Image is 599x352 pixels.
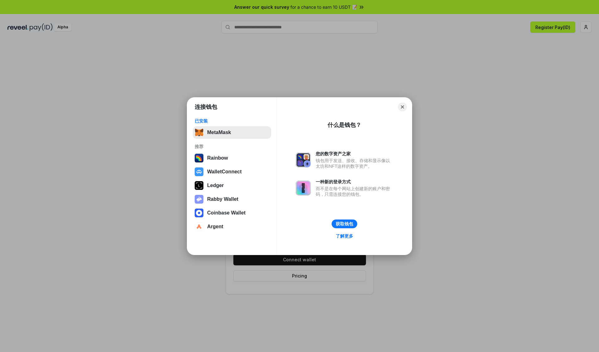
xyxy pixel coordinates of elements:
[316,151,393,157] div: 您的数字资产之家
[207,155,228,161] div: Rainbow
[332,232,357,240] a: 了解更多
[328,121,361,129] div: 什么是钱包？
[193,220,271,233] button: Argent
[195,181,203,190] img: svg+xml,%3Csvg%20xmlns%3D%22http%3A%2F%2Fwww.w3.org%2F2000%2Fsvg%22%20width%3D%2228%22%20height%3...
[195,222,203,231] img: svg+xml,%3Csvg%20width%3D%2228%22%20height%3D%2228%22%20viewBox%3D%220%200%2028%2028%22%20fill%3D...
[296,152,311,167] img: svg+xml,%3Csvg%20xmlns%3D%22http%3A%2F%2Fwww.w3.org%2F2000%2Fsvg%22%20fill%3D%22none%22%20viewBox...
[195,128,203,137] img: svg+xml,%3Csvg%20fill%3D%22none%22%20height%3D%2233%22%20viewBox%3D%220%200%2035%2033%22%20width%...
[316,179,393,185] div: 一种新的登录方式
[316,186,393,197] div: 而不是在每个网站上创建新的账户和密码，只需连接您的钱包。
[195,144,269,149] div: 推荐
[398,103,407,111] button: Close
[193,152,271,164] button: Rainbow
[195,209,203,217] img: svg+xml,%3Csvg%20width%3D%2228%22%20height%3D%2228%22%20viewBox%3D%220%200%2028%2028%22%20fill%3D...
[195,118,269,124] div: 已安装
[207,224,223,229] div: Argent
[207,130,231,135] div: MetaMask
[207,210,246,216] div: Coinbase Wallet
[207,183,224,188] div: Ledger
[296,181,311,195] img: svg+xml,%3Csvg%20xmlns%3D%22http%3A%2F%2Fwww.w3.org%2F2000%2Fsvg%22%20fill%3D%22none%22%20viewBox...
[207,196,238,202] div: Rabby Wallet
[316,158,393,169] div: 钱包用于发送、接收、存储和显示像以太坊和NFT这样的数字资产。
[195,167,203,176] img: svg+xml,%3Csvg%20width%3D%2228%22%20height%3D%2228%22%20viewBox%3D%220%200%2028%2028%22%20fill%3D...
[193,207,271,219] button: Coinbase Wallet
[193,193,271,205] button: Rabby Wallet
[193,179,271,192] button: Ledger
[336,233,353,239] div: 了解更多
[207,169,242,175] div: WalletConnect
[336,221,353,227] div: 获取钱包
[193,166,271,178] button: WalletConnect
[193,126,271,139] button: MetaMask
[332,219,357,228] button: 获取钱包
[195,195,203,204] img: svg+xml,%3Csvg%20xmlns%3D%22http%3A%2F%2Fwww.w3.org%2F2000%2Fsvg%22%20fill%3D%22none%22%20viewBox...
[195,154,203,162] img: svg+xml,%3Csvg%20width%3D%22120%22%20height%3D%22120%22%20viewBox%3D%220%200%20120%20120%22%20fil...
[195,103,217,111] h1: 连接钱包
